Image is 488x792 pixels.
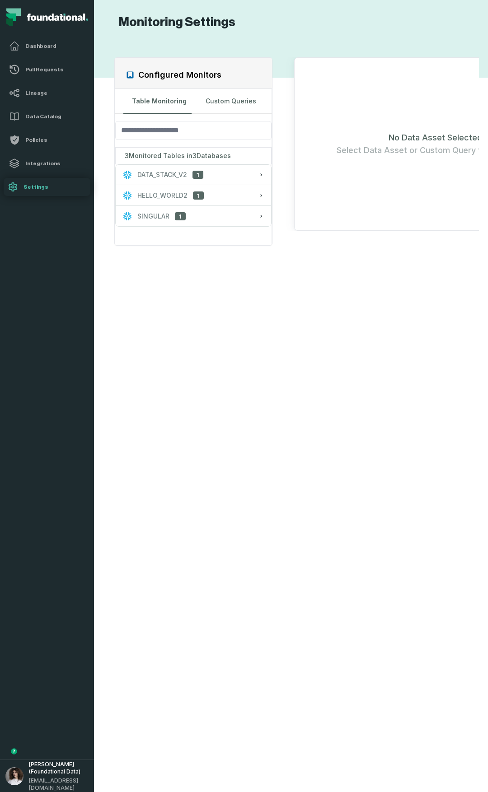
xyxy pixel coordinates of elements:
span: 1 [175,212,186,221]
span: HELLO_WORLD2 [137,191,188,200]
h4: Pull Requests [25,66,85,73]
h2: Configured Monitors [138,69,221,81]
a: Data Catalog [4,107,90,126]
span: SINGULAR [137,212,169,221]
img: avatar of Aluma Gelbard [5,767,23,785]
h4: Integrations [25,160,85,167]
button: DATA_STACK_V21 [116,165,271,185]
a: Lineage [4,84,90,102]
span: 1 [192,171,203,179]
span: Aluma Gelbard (Foundational Data) [29,761,89,775]
a: Settings [4,178,90,196]
a: Pull Requests [4,61,90,79]
a: Policies [4,131,90,149]
h4: Settings [23,183,87,191]
span: No Data Asset Selected [389,131,482,144]
h4: Lineage [25,89,85,97]
button: SINGULAR1 [116,206,271,226]
h4: Policies [25,136,85,144]
a: Dashboard [4,37,90,55]
button: Custom Queries [195,89,263,113]
span: aluma@foundational.io [29,777,89,792]
div: 3 Monitored Tables in 3 Databases [115,147,272,164]
h4: Dashboard [25,42,85,50]
h1: Monitoring Settings [114,14,235,30]
button: HELLO_WORLD21 [116,186,271,205]
span: 1 [193,191,204,200]
a: Integrations [4,154,90,172]
span: DATA_STACK_V2 [137,170,187,179]
button: Table Monitoring [123,89,192,113]
div: Tooltip anchor [10,747,18,755]
h4: Data Catalog [25,113,85,120]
